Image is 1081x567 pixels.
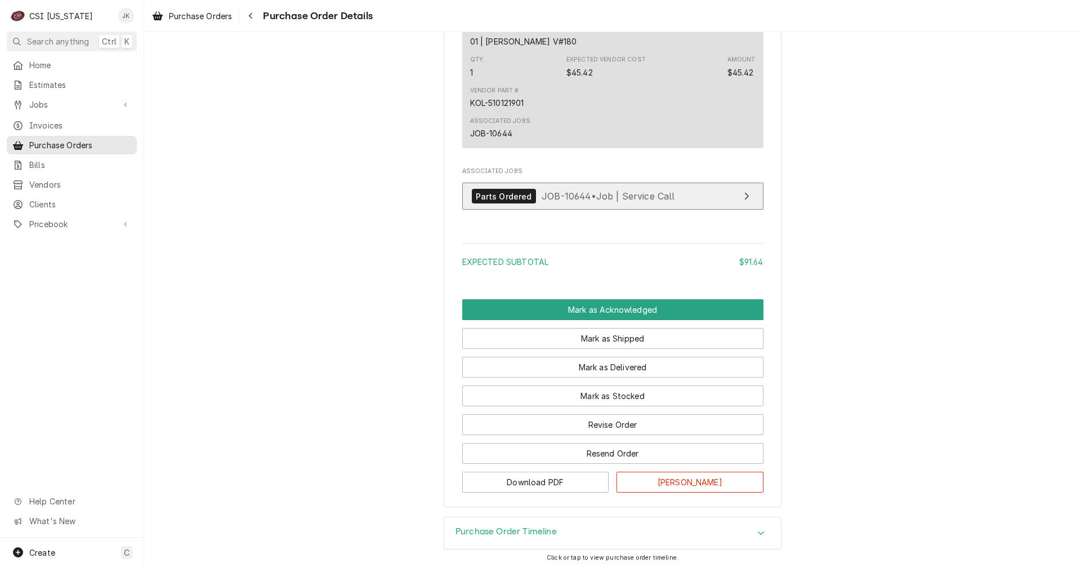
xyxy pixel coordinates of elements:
div: CSI Kentucky's Avatar [10,8,26,24]
div: Parts Ordered [472,189,536,204]
button: Resend Order [462,443,763,464]
div: Button Group Row [462,435,763,464]
a: Purchase Orders [7,136,137,154]
a: Go to Jobs [7,95,137,114]
a: Estimates [7,76,137,94]
a: Purchase Orders [148,7,236,25]
div: Amount Summary [462,239,763,276]
div: C [10,8,26,24]
span: Pricebook [29,218,114,230]
div: Button Group Row [462,349,763,378]
div: $91.64 [739,256,763,268]
div: Button Group Row [462,464,763,493]
button: Mark as Shipped [462,328,763,349]
button: Revise Order [462,414,763,435]
button: Mark as Stocked [462,386,763,406]
div: Button Group Row [462,406,763,435]
div: Jeff Kuehl's Avatar [118,8,134,24]
span: Create [29,548,55,557]
button: [PERSON_NAME] [617,472,763,493]
div: Purchase Order Timeline [444,517,781,550]
div: Subtotal [462,256,763,268]
div: JK [118,8,134,24]
a: Go to Pricebook [7,215,137,233]
span: Invoices [29,119,131,131]
div: Button Group [462,299,763,493]
span: JOB-10644 • Job | Service Call [542,191,675,202]
span: Estimates [29,79,131,91]
span: Help Center [29,495,130,507]
span: C [124,547,129,559]
span: Purchase Orders [29,139,131,151]
button: Search anythingCtrlK [7,32,137,51]
div: KOL-510121901 [470,97,524,109]
span: Vendors [29,179,131,191]
span: Jobs [29,99,114,110]
button: Mark as Acknowledged [462,299,763,320]
span: Click or tap to view purchase order timeline. [547,554,678,561]
div: Qty. [470,55,485,64]
div: Button Group Row [462,378,763,406]
span: Bills [29,159,131,171]
span: Home [29,59,131,71]
div: Amount [727,67,754,78]
div: Expected Vendor Cost [566,55,646,64]
div: Button Group Row [462,320,763,349]
div: CSI [US_STATE] [29,10,93,22]
a: Go to Help Center [7,492,137,511]
div: Amount [727,55,756,78]
a: Go to What's New [7,512,137,530]
h3: Purchase Order Timeline [455,526,557,537]
div: Associated Jobs [462,167,763,215]
span: Purchase Order Details [260,8,373,24]
span: Purchase Orders [169,10,232,22]
a: Bills [7,156,137,174]
div: Accordion Header [444,517,781,549]
div: Associated Jobs [470,117,530,126]
div: Quantity [470,67,473,78]
span: Clients [29,198,131,210]
button: Mark as Delivered [462,357,763,378]
div: Inventory Location [470,36,577,47]
a: Vendors [7,175,137,194]
div: Quantity [470,55,485,78]
div: Button Group Row [462,299,763,320]
a: View Job [462,183,763,210]
a: Invoices [7,116,137,135]
span: Ctrl [102,36,117,47]
a: Clients [7,195,137,214]
div: JOB-10644 [470,127,512,139]
div: Amount [727,55,756,64]
span: Search anything [27,36,89,47]
button: Accordion Details Expand Trigger [444,517,781,549]
div: Expected Vendor Cost [566,67,593,78]
div: Inventory Location [470,25,577,47]
span: K [124,36,129,47]
div: Expected Vendor Cost [566,55,646,78]
button: Download PDF [462,472,609,493]
span: Associated Jobs [462,167,763,176]
span: What's New [29,515,130,527]
a: Home [7,56,137,74]
div: Vendor Part # [470,86,519,95]
button: Navigate back [242,7,260,25]
span: Expected Subtotal [462,257,549,267]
